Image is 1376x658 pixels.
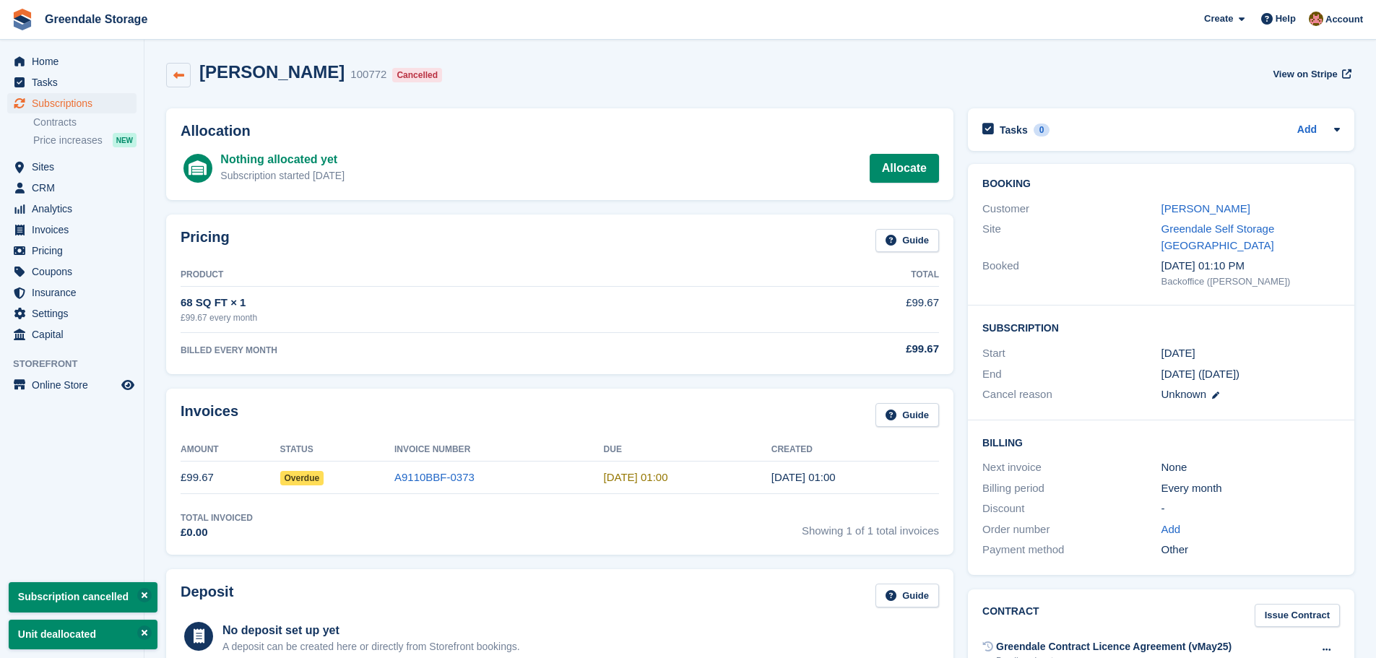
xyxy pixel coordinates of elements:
[982,480,1161,497] div: Billing period
[982,542,1161,558] div: Payment method
[32,303,118,324] span: Settings
[1267,62,1354,86] a: View on Stripe
[32,51,118,72] span: Home
[982,178,1340,190] h2: Booking
[220,168,345,183] div: Subscription started [DATE]
[33,132,137,148] a: Price increases NEW
[1204,12,1233,26] span: Create
[1161,368,1240,380] span: [DATE] ([DATE])
[1161,480,1340,497] div: Every month
[32,72,118,92] span: Tasks
[32,375,118,395] span: Online Store
[745,341,939,358] div: £99.67
[875,584,939,607] a: Guide
[181,344,745,357] div: BILLED EVERY MONTH
[7,261,137,282] a: menu
[32,220,118,240] span: Invoices
[1161,542,1340,558] div: Other
[222,639,520,654] p: A deposit can be created here or directly from Storefront bookings.
[1161,258,1340,274] div: [DATE] 01:10 PM
[604,471,668,483] time: 2025-08-15 00:00:00 UTC
[280,471,324,485] span: Overdue
[1161,345,1195,362] time: 2025-08-14 00:00:00 UTC
[33,116,137,129] a: Contracts
[771,438,939,462] th: Created
[181,229,230,253] h2: Pricing
[982,320,1340,334] h2: Subscription
[982,221,1161,254] div: Site
[7,220,137,240] a: menu
[982,366,1161,383] div: End
[982,386,1161,403] div: Cancel reason
[982,258,1161,288] div: Booked
[32,282,118,303] span: Insurance
[1276,12,1296,26] span: Help
[394,438,604,462] th: Invoice Number
[280,438,394,462] th: Status
[982,345,1161,362] div: Start
[9,582,157,612] p: Subscription cancelled
[181,311,745,324] div: £99.67 every month
[875,403,939,427] a: Guide
[33,134,103,147] span: Price increases
[982,459,1161,476] div: Next invoice
[394,471,475,483] a: A9110BBF-0373
[7,157,137,177] a: menu
[1297,122,1317,139] a: Add
[604,438,771,462] th: Due
[1273,67,1337,82] span: View on Stripe
[181,264,745,287] th: Product
[982,604,1039,628] h2: Contract
[181,584,233,607] h2: Deposit
[875,229,939,253] a: Guide
[181,123,939,139] h2: Allocation
[181,462,280,494] td: £99.67
[1255,604,1340,628] a: Issue Contract
[982,521,1161,538] div: Order number
[7,375,137,395] a: menu
[32,241,118,261] span: Pricing
[181,403,238,427] h2: Invoices
[996,639,1232,654] div: Greendale Contract Licence Agreement (vMay25)
[32,199,118,219] span: Analytics
[870,154,939,183] a: Allocate
[802,511,939,541] span: Showing 1 of 1 total invoices
[1161,222,1275,251] a: Greendale Self Storage [GEOGRAPHIC_DATA]
[181,438,280,462] th: Amount
[392,68,442,82] div: Cancelled
[745,264,939,287] th: Total
[220,151,345,168] div: Nothing allocated yet
[7,241,137,261] a: menu
[119,376,137,394] a: Preview store
[32,324,118,345] span: Capital
[1000,124,1028,137] h2: Tasks
[222,622,520,639] div: No deposit set up yet
[9,620,157,649] p: Unit deallocated
[199,62,345,82] h2: [PERSON_NAME]
[13,357,144,371] span: Storefront
[32,157,118,177] span: Sites
[7,324,137,345] a: menu
[1161,459,1340,476] div: None
[1161,501,1340,517] div: -
[7,93,137,113] a: menu
[745,287,939,332] td: £99.67
[350,66,386,83] div: 100772
[1161,202,1250,215] a: [PERSON_NAME]
[982,201,1161,217] div: Customer
[32,261,118,282] span: Coupons
[12,9,33,30] img: stora-icon-8386f47178a22dfd0bd8f6a31ec36ba5ce8667c1dd55bd0f319d3a0aa187defe.svg
[1161,521,1181,538] a: Add
[7,199,137,219] a: menu
[982,501,1161,517] div: Discount
[1161,274,1340,289] div: Backoffice ([PERSON_NAME])
[1034,124,1050,137] div: 0
[7,303,137,324] a: menu
[181,524,253,541] div: £0.00
[1309,12,1323,26] img: Justin Swingler
[7,51,137,72] a: menu
[113,133,137,147] div: NEW
[32,93,118,113] span: Subscriptions
[7,178,137,198] a: menu
[32,178,118,198] span: CRM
